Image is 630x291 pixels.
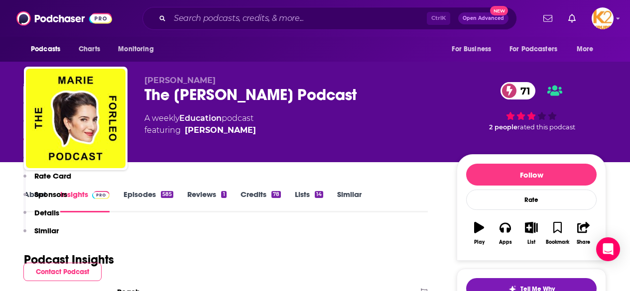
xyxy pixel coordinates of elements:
button: open menu [503,40,572,59]
p: Similar [34,226,59,235]
button: Play [466,215,492,251]
p: Details [34,208,59,217]
div: Open Intercom Messenger [596,237,620,261]
button: open menu [570,40,606,59]
img: Podchaser - Follow, Share and Rate Podcasts [16,9,112,28]
button: Sponsors [23,190,67,208]
button: open menu [111,40,166,59]
span: 2 people [489,123,517,131]
a: Episodes585 [124,190,173,212]
span: Monitoring [118,42,153,56]
a: Reviews1 [187,190,226,212]
img: User Profile [592,7,614,29]
button: Similar [23,226,59,244]
div: Search podcasts, credits, & more... [142,7,517,30]
div: 78 [271,191,281,198]
div: 71 2 peoplerated this podcast [457,76,606,137]
span: rated this podcast [517,123,575,131]
div: Apps [499,239,512,245]
span: More [577,42,594,56]
button: Contact Podcast [23,263,102,281]
span: New [490,6,508,15]
a: 71 [501,82,535,99]
span: Logged in as K2Krupp [592,7,614,29]
span: [PERSON_NAME] [144,76,216,85]
div: Rate [466,190,597,210]
span: For Business [452,42,491,56]
div: Play [474,239,485,245]
a: Charts [72,40,106,59]
a: Marie Forleo [185,124,256,136]
a: Lists14 [295,190,323,212]
button: open menu [445,40,504,59]
span: featuring [144,124,256,136]
img: The Marie Forleo Podcast [26,69,126,168]
button: List [518,215,544,251]
div: Share [577,239,590,245]
a: Show notifications dropdown [539,10,556,27]
span: Charts [79,42,100,56]
span: For Podcasters [509,42,557,56]
div: A weekly podcast [144,112,256,136]
a: Similar [337,190,362,212]
div: 14 [315,191,323,198]
div: 585 [161,191,173,198]
button: Details [23,208,59,226]
button: Bookmark [544,215,570,251]
a: Show notifications dropdown [564,10,580,27]
div: List [527,239,535,245]
input: Search podcasts, credits, & more... [170,10,427,26]
button: open menu [24,40,73,59]
a: Credits78 [241,190,281,212]
div: 1 [221,191,226,198]
p: Sponsors [34,190,67,199]
button: Open AdvancedNew [458,12,508,24]
div: Bookmark [546,239,569,245]
span: Podcasts [31,42,60,56]
button: Share [571,215,597,251]
button: Apps [492,215,518,251]
span: 71 [510,82,535,99]
span: Open Advanced [463,16,504,21]
button: Show profile menu [592,7,614,29]
button: Follow [466,164,597,186]
span: Ctrl K [427,12,450,25]
a: Education [179,113,222,123]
